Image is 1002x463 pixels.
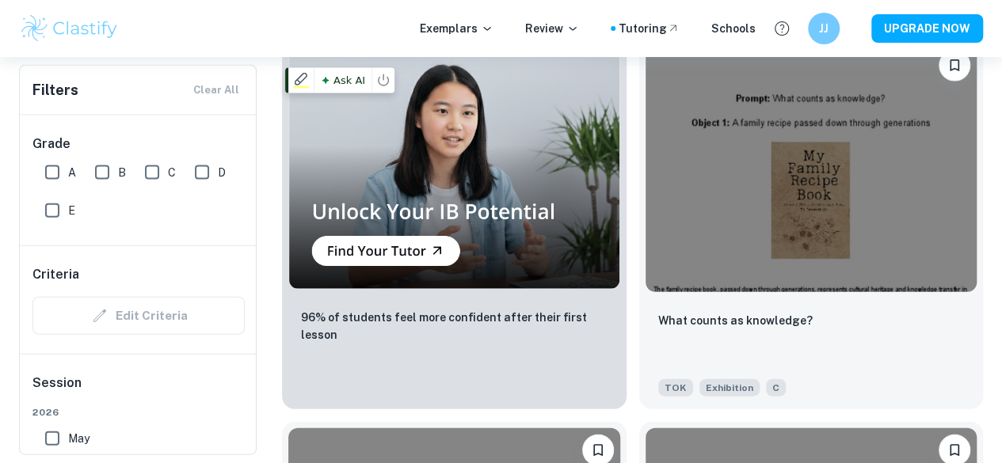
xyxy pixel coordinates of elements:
[218,164,226,181] span: D
[118,164,126,181] span: B
[699,379,760,397] span: Exhibition
[32,135,245,154] h6: Grade
[32,374,245,405] h6: Session
[68,202,75,219] span: E
[639,37,984,409] a: BookmarkWhat counts as knowledge?TOKExhibitionC
[168,164,176,181] span: C
[288,44,620,290] img: Thumbnail
[19,13,120,44] img: Clastify logo
[619,20,680,37] a: Tutoring
[32,79,78,101] h6: Filters
[68,164,76,181] span: A
[32,265,79,284] h6: Criteria
[711,20,756,37] a: Schools
[420,20,493,37] p: Exemplars
[301,309,608,343] p: 96% of students feel more confident after their first lesson
[32,297,245,335] div: Criteria filters are unavailable when searching by topic
[766,379,786,397] span: C
[658,312,813,329] p: What counts as knowledge?
[768,15,795,42] button: Help and Feedback
[68,430,90,447] span: May
[871,14,983,43] button: UPGRADE NOW
[525,20,579,37] p: Review
[808,13,840,44] button: JJ
[32,405,245,419] span: 2026
[658,379,693,397] span: TOK
[939,50,970,82] button: Bookmark
[646,44,977,292] img: TOK Exhibition example thumbnail: What counts as knowledge?
[282,37,627,409] a: Thumbnail96% of students feel more confident after their first lesson
[815,20,833,37] h6: JJ
[318,70,368,91] span: Ask AI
